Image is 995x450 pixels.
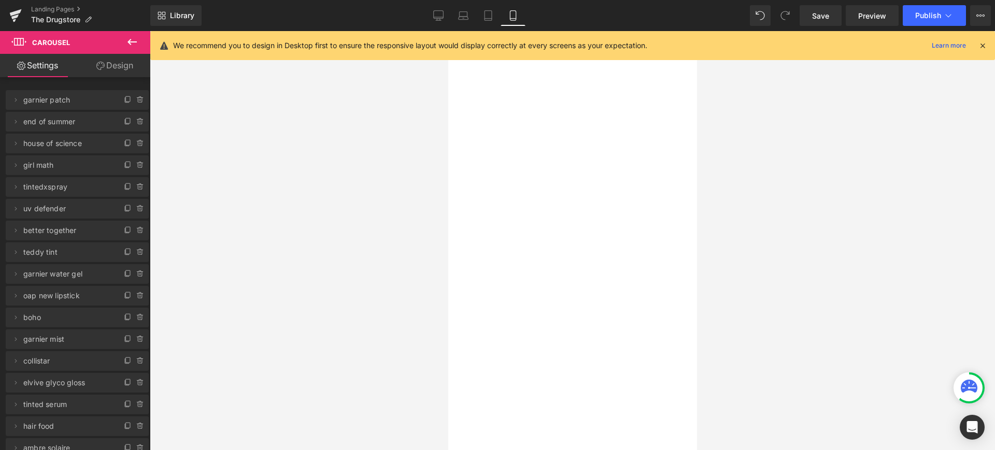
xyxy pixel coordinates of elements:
a: Design [77,54,152,77]
span: tintedxspray [23,177,110,197]
span: better together [23,221,110,240]
span: elvive glyco gloss [23,373,110,393]
a: Laptop [451,5,476,26]
span: garnier patch [23,90,110,110]
button: Redo [775,5,795,26]
a: New Library [150,5,202,26]
a: Landing Pages [31,5,150,13]
button: Publish [903,5,966,26]
button: More [970,5,991,26]
a: Desktop [426,5,451,26]
span: house of science [23,134,110,153]
span: uv defender [23,199,110,219]
span: Carousel [32,38,70,47]
span: garnier mist [23,329,110,349]
span: girl math [23,155,110,175]
span: The Drugstore [31,16,80,24]
span: Library [170,11,194,20]
span: oap new lipstick [23,286,110,306]
span: teddy tint [23,242,110,262]
span: Preview [858,10,886,21]
button: Undo [750,5,771,26]
span: Publish [915,11,941,20]
a: Preview [846,5,899,26]
span: collistar [23,351,110,371]
div: Open Intercom Messenger [960,415,985,440]
span: Save [812,10,829,21]
a: Mobile [501,5,525,26]
p: We recommend you to design in Desktop first to ensure the responsive layout would display correct... [173,40,647,51]
span: boho [23,308,110,327]
a: Learn more [928,39,970,52]
a: Tablet [476,5,501,26]
span: end of summer [23,112,110,132]
span: hair food [23,416,110,436]
span: garnier water gel [23,264,110,284]
span: tinted serum [23,395,110,414]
